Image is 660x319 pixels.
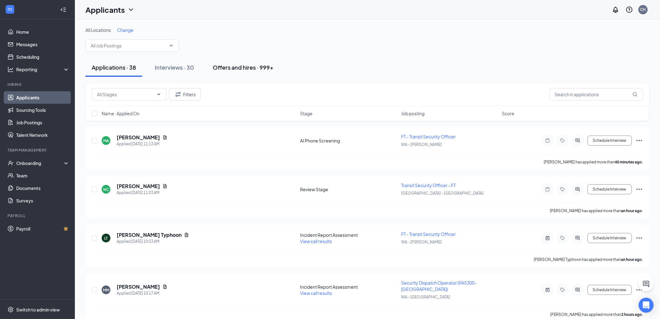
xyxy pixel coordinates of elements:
button: Schedule Interview [588,136,632,146]
div: Applied [DATE] 10:53 AM [117,238,189,245]
p: [PERSON_NAME] has applied more than . [544,159,643,165]
svg: Document [163,184,167,189]
span: Score [502,110,515,117]
a: Surveys [16,194,70,207]
svg: Ellipses [636,137,643,144]
span: [GEOGRAPHIC_DATA] - [GEOGRAPHIC_DATA] [401,191,483,196]
span: Change [117,27,133,33]
svg: Document [184,232,189,237]
span: Transit Security Officer - FT [401,182,456,188]
svg: Tag [559,236,566,241]
input: Search in applications [550,88,643,101]
svg: ActiveNote [544,236,551,241]
svg: Ellipses [636,234,643,242]
div: MA [103,138,109,143]
p: [PERSON_NAME] has applied more than . [550,208,643,213]
svg: ActiveChat [574,187,581,192]
h5: [PERSON_NAME] Typhoon [117,232,182,238]
span: View call results [300,290,332,296]
span: Name · Applied On [102,110,139,117]
svg: UserCheck [7,160,14,166]
span: WA - [GEOGRAPHIC_DATA] [401,295,450,299]
svg: ChatActive [643,280,650,288]
div: MM [103,287,109,293]
a: Messages [16,38,70,51]
span: Stage [300,110,313,117]
input: All Stages [97,91,154,98]
div: AI Phone Screening [300,137,397,144]
div: Incident Report Assessment [300,284,397,290]
svg: Tag [559,138,566,143]
button: ChatActive [639,277,654,292]
b: 40 minutes ago [615,160,642,164]
div: Applied [DATE] 11:03 AM [117,190,167,196]
h5: [PERSON_NAME] [117,183,160,190]
a: Home [16,26,70,38]
p: [PERSON_NAME] Typhoon has applied more than . [534,257,643,262]
a: Applicants [16,91,70,104]
div: LT [104,236,108,241]
svg: ActiveNote [544,287,551,292]
button: Schedule Interview [588,233,632,243]
svg: QuestionInfo [626,6,633,13]
svg: Filter [174,91,182,98]
svg: Tag [559,187,566,192]
a: Team [16,169,70,182]
div: NC [103,187,109,192]
span: View call results [300,238,332,244]
a: Scheduling [16,51,70,63]
svg: ActiveChat [574,287,581,292]
div: Open Intercom Messenger [639,298,654,313]
div: Onboarding [16,160,64,166]
p: [PERSON_NAME] has applied more than . [551,312,643,317]
svg: Ellipses [636,186,643,193]
input: All Job Postings [91,42,166,49]
div: Applications · 38 [92,63,136,71]
a: Sourcing Tools [16,104,70,116]
div: CH [640,7,646,12]
div: Switch to admin view [16,307,60,313]
svg: ChevronDown [127,6,135,13]
div: Incident Report Assessment [300,232,397,238]
a: Talent Network [16,129,70,141]
svg: Document [163,284,167,289]
span: All Locations [85,27,111,33]
h1: Applicants [85,4,125,15]
span: FT - Transit Security Officer [401,134,456,139]
svg: Settings [7,307,14,313]
b: an hour ago [621,208,642,213]
svg: Ellipses [636,286,643,294]
a: PayrollCrown [16,222,70,235]
b: an hour ago [621,257,642,262]
div: Team Management [7,147,68,153]
div: Interviews · 30 [155,63,194,71]
a: Documents [16,182,70,194]
div: Applied [DATE] 11:13 AM [117,141,167,147]
b: 2 hours ago [622,312,642,317]
div: Offers and hires · 999+ [213,63,274,71]
div: Payroll [7,213,68,218]
svg: Analysis [7,66,14,72]
svg: Note [544,187,551,192]
div: Reporting [16,66,70,72]
button: Schedule Interview [588,184,632,194]
h5: [PERSON_NAME] [117,134,160,141]
span: FT - Transit Security Officer [401,231,456,237]
button: Schedule Interview [588,285,632,295]
svg: ChevronDown [156,92,161,97]
svg: Collapse [60,7,66,13]
svg: MagnifyingGlass [633,92,638,97]
a: Job Postings [16,116,70,129]
svg: ChevronDown [169,43,174,48]
svg: ActiveChat [574,236,581,241]
div: Review Stage [300,186,397,192]
svg: Note [544,138,551,143]
svg: WorkstreamLogo [7,6,13,12]
span: WA - [PERSON_NAME] [401,142,442,147]
span: Job posting [401,110,425,117]
h5: [PERSON_NAME] [117,283,160,290]
svg: Notifications [612,6,619,13]
div: Hiring [7,82,68,87]
svg: Document [163,135,167,140]
button: Filter Filters [169,88,201,101]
